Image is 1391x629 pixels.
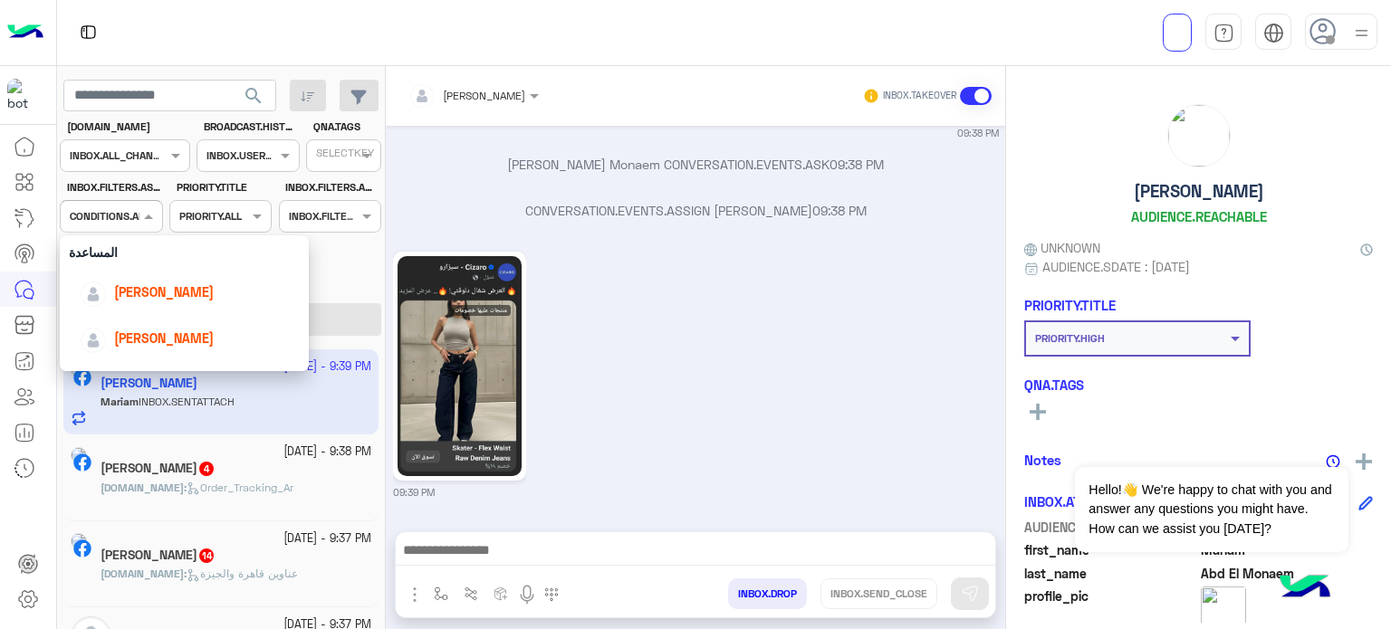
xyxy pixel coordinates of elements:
[820,578,937,609] button: INBOX.SEND_CLOSE
[427,578,456,608] button: select flow
[114,330,214,346] span: [PERSON_NAME]
[7,79,40,111] img: 919860931428189
[1024,376,1373,393] h6: QNA.TAGS
[1035,331,1105,345] b: PRIORITY.HIGH
[67,119,188,135] label: [DOMAIN_NAME]
[1168,105,1230,167] img: picture
[443,89,525,102] span: [PERSON_NAME]
[812,203,867,218] span: 09:38 PM
[243,85,264,107] span: search
[1201,564,1374,583] span: Abd El Monaem
[81,328,106,353] img: defaultAdmin.png
[486,578,516,608] button: create order
[1024,238,1100,257] span: UNKNOWN
[313,119,379,135] label: QNA.TAGS
[434,586,448,601] img: select flow
[313,145,374,166] div: SELECTKEY
[7,14,43,52] img: Logo
[464,586,478,601] img: Trigger scenario
[1024,540,1197,559] span: first_name
[232,80,276,119] button: search
[1024,564,1197,583] span: last_name
[60,235,309,269] div: المساعدة
[1024,452,1061,468] h6: Notes
[101,461,216,476] h5: Esraa Ahmed
[177,179,270,195] label: PRIORITY.TITLE
[1024,297,1116,313] h6: PRIORITY.TITLE
[204,119,297,135] label: BROADCAST.HISTORY.STATUES
[404,584,426,605] img: send attachment
[728,578,807,609] button: INBOX.DROP
[1131,208,1267,224] h6: AUDIENCE.REACHABLE
[1205,14,1242,52] a: tab
[101,567,184,580] span: [DOMAIN_NAME]
[398,256,522,476] img: 553533720_800778559352390_733486557961347024_n.jpg
[187,481,293,494] span: Order_Tracking_Ar
[456,578,486,608] button: Trigger scenario
[961,585,979,603] img: send message
[1075,467,1348,552] span: Hello!👋 We're happy to chat with you and answer any questions you might have. How can we assist y...
[494,586,508,601] img: create order
[283,530,371,548] small: [DATE] - 9:37 PM
[81,281,106,307] img: defaultAdmin.png
[544,587,559,602] img: make a call
[101,548,216,563] h5: Rawan Sabry
[199,462,214,476] span: 4
[1356,453,1372,470] img: add
[957,126,999,140] small: 09:38 PM
[1042,257,1190,276] span: AUDIENCE.SDATE : [DATE]
[73,453,91,472] img: Facebook
[71,533,87,549] img: picture
[114,284,214,300] span: [PERSON_NAME]
[101,567,187,580] b: :
[883,89,956,103] small: INBOX.TAKEOVER
[283,443,371,461] small: [DATE] - 9:38 PM
[1024,518,1197,537] span: AUDIENCE.ATTNAME
[60,235,309,371] ng-dropdown-panel: Options list
[1134,181,1264,202] h5: [PERSON_NAME]
[516,584,538,605] img: send voice note
[199,548,214,563] span: 14
[393,485,435,500] small: 09:39 PM
[73,539,91,558] img: Facebook
[285,179,379,195] label: INBOX.FILTERS.AGENT_NOTES
[1024,586,1197,628] span: profile_pic
[77,21,100,43] img: tab
[393,201,999,220] p: CONVERSATION.EVENTS.ASSIGN [PERSON_NAME]
[830,157,884,172] span: 09:38 PM
[1024,493,1142,510] h6: INBOX.ATTRIBUTES
[1214,23,1234,43] img: tab
[71,447,87,463] img: picture
[101,481,187,494] b: :
[67,179,160,195] label: INBOX.FILTERS.ASSIGNED_TO
[187,567,298,580] span: عناوين قاهرة والجيزة
[1350,22,1373,44] img: profile
[1273,557,1337,620] img: hulul-logo.png
[1263,23,1284,43] img: tab
[101,481,184,494] span: [DOMAIN_NAME]
[393,155,999,174] p: [PERSON_NAME] Monaem CONVERSATION.EVENTS.ASK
